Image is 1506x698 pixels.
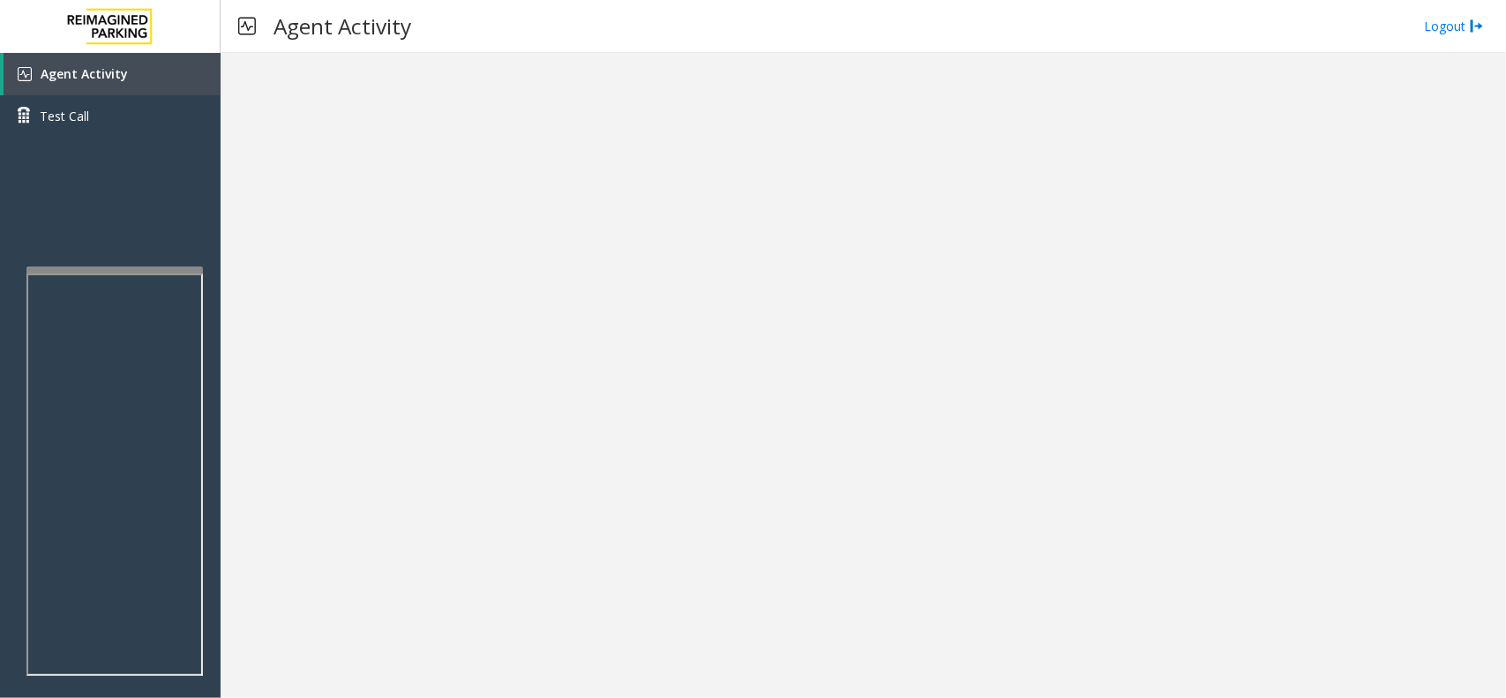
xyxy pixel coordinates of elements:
[265,4,420,48] h3: Agent Activity
[1470,17,1484,35] img: logout
[1424,17,1484,35] a: Logout
[41,65,128,82] span: Agent Activity
[40,107,89,125] span: Test Call
[18,67,32,81] img: 'icon'
[4,53,221,95] a: Agent Activity
[238,4,256,48] img: pageIcon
